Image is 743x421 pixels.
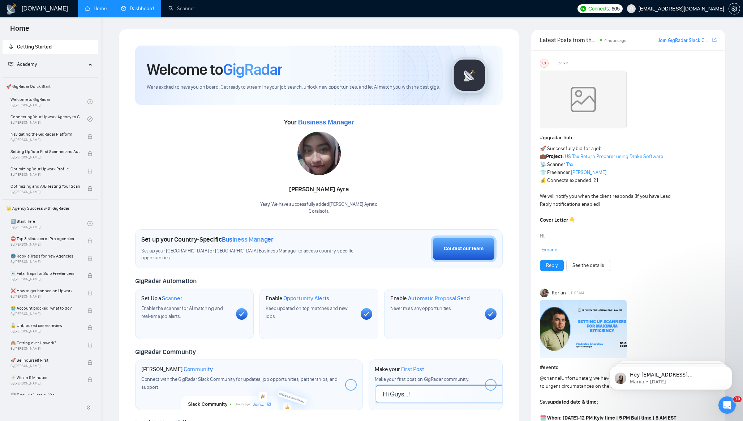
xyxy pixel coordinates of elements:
[604,38,627,43] span: 4 hours ago
[87,99,93,104] span: check-circle
[10,305,80,312] span: 😭 Account blocked: what to do?
[135,277,196,285] span: GigRadar Automation
[565,153,663,160] a: US Tax Return Preparer using Drake Software
[135,348,196,356] span: GigRadar Community
[10,131,80,138] span: Navigating the GigRadar Platform
[10,357,80,364] span: 🚀 Sell Yourself First
[147,84,440,91] span: We're excited to have you on board. Get ready to streamline your job search, unlock new opportuni...
[141,235,274,243] h1: Set up your Country-Specific
[540,375,561,381] span: @channel
[87,360,93,365] span: lock
[10,173,80,177] span: By [PERSON_NAME]
[260,201,377,215] div: Yaay! We have successfully added [PERSON_NAME] Ayra to
[10,277,80,281] span: By [PERSON_NAME]
[431,235,497,262] button: Contact our team
[540,217,575,223] strong: Cover Letter 👇
[733,396,742,402] span: 10
[580,6,586,12] img: upwork-logo.png
[168,5,195,12] a: searchScanner
[547,415,562,421] strong: When:
[540,71,627,128] img: weqQh+iSagEgQAAAABJRU5ErkJggg==
[222,235,274,243] span: Business Manager
[87,290,93,295] span: lock
[10,374,80,381] span: ⚡ Win in 5 Minutes
[546,261,558,269] a: Reply
[10,381,80,386] span: By [PERSON_NAME]
[10,339,80,346] span: 🙈 Getting over Upwork?
[3,40,98,54] li: Getting Started
[10,94,87,110] a: Welcome to GigRadarBy[PERSON_NAME]
[629,6,634,11] span: user
[10,190,80,194] span: By [PERSON_NAME]
[729,6,740,12] a: setting
[260,208,377,215] p: Coralsoft .
[718,396,736,414] iframe: Intercom live chat
[408,295,470,302] span: Automatic Proposal Send
[10,391,80,399] span: 🎯 Turn “No” into a “Yes”
[10,183,80,190] span: Optimizing and A/B Testing Your Scanner for Better Results
[10,329,80,333] span: By [PERSON_NAME]
[147,60,282,79] h1: Welcome to
[552,289,566,297] span: Korlan
[223,60,282,79] span: GigRadar
[10,260,80,264] span: By [PERSON_NAME]
[141,295,182,302] h1: Set Up a
[10,294,80,299] span: By [PERSON_NAME]
[297,132,341,175] img: 1698924227594-IMG-20231023-WA0128.jpg
[10,252,80,260] span: 🌚 Rookie Traps for New Agencies
[184,366,213,373] span: Community
[401,366,424,373] span: First Post
[87,116,93,122] span: check-circle
[10,165,80,173] span: Optimizing Your Upwork Profile
[598,351,743,401] iframe: Intercom notifications message
[540,134,717,142] h1: # gigradar-hub
[540,415,546,421] span: 🗓️
[87,325,93,330] span: lock
[87,377,93,382] span: lock
[541,247,558,253] span: Expand
[540,59,548,67] div: US
[444,245,484,253] div: Contact our team
[4,23,35,38] span: Home
[87,186,93,191] span: lock
[284,118,354,126] span: Your
[375,366,424,373] h1: Make your
[87,256,93,261] span: lock
[6,3,17,15] img: logo
[162,295,182,302] span: Scanner
[10,242,80,247] span: By [PERSON_NAME]
[10,235,80,242] span: ⛔ Top 3 Mistakes of Pro Agencies
[10,287,80,294] span: ❌ How to get banned on Upwork
[86,404,93,411] span: double-left
[181,377,317,410] img: slackcommunity-bg.png
[712,37,717,43] a: export
[283,295,329,302] span: Opportunity Alerts
[260,183,377,196] div: [PERSON_NAME] Ayra
[298,119,354,126] span: Business Manager
[87,221,93,226] span: check-circle
[390,305,452,311] span: Never miss any opportunities.
[17,61,37,67] span: Academy
[571,290,584,296] span: 11:02 AM
[540,289,549,297] img: Korlan
[451,57,488,93] img: gigradar-logo.png
[540,35,598,44] span: Latest Posts from the GigRadar Community
[87,273,93,278] span: lock
[540,363,717,371] h1: # events
[10,111,87,127] a: Connecting Your Upwork Agency to GigRadarBy[PERSON_NAME]
[141,248,355,261] span: Set up your [GEOGRAPHIC_DATA] or [GEOGRAPHIC_DATA] Business Manager to access country-specific op...
[572,261,604,269] a: See the details
[557,60,568,67] span: 3:51 PM
[87,238,93,243] span: lock
[390,295,470,302] h1: Enable
[141,376,338,390] span: Connect with the GigRadar Slack Community for updates, job opportunities, partnerships, and support.
[10,138,80,142] span: By [PERSON_NAME]
[10,322,80,329] span: 🔓 Unblocked cases: review
[8,44,13,49] span: rocket
[87,169,93,174] span: lock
